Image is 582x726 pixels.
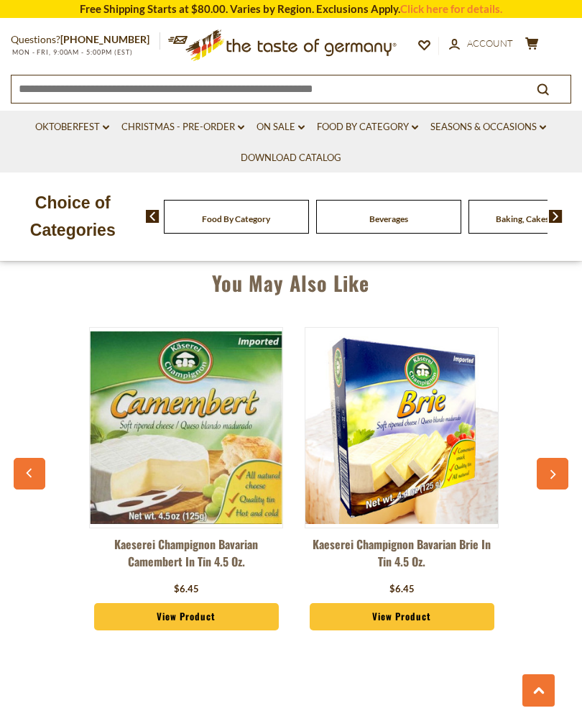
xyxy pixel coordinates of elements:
span: MON - FRI, 9:00AM - 5:00PM (EST) [11,48,133,56]
a: Click here for details. [400,2,502,15]
span: Account [467,37,513,49]
a: Account [449,36,513,52]
a: Oktoberfest [35,119,109,135]
img: Kaeserei Champignon Bavarian Brie in Tin 4.5 oz. [305,331,498,524]
a: Beverages [369,213,408,224]
a: On Sale [257,119,305,135]
div: $6.45 [389,582,415,597]
div: You May Also Like [17,250,564,309]
a: View Product [94,603,279,630]
a: Food By Category [317,119,418,135]
a: Download Catalog [241,150,341,166]
a: Seasons & Occasions [430,119,546,135]
img: Kaeserei Champignon Bavarian Camembert in Tin 4.5 oz. [90,331,282,524]
div: $6.45 [174,582,199,597]
a: Food By Category [202,213,270,224]
a: Christmas - PRE-ORDER [121,119,244,135]
a: Kaeserei Champignon Bavarian Camembert in Tin 4.5 oz. [89,536,283,579]
p: Questions? [11,31,160,49]
a: View Product [310,603,494,630]
img: previous arrow [146,210,160,223]
a: Kaeserei Champignon Bavarian Brie in Tin 4.5 oz. [305,536,499,579]
img: next arrow [549,210,563,223]
a: [PHONE_NUMBER] [60,33,149,45]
